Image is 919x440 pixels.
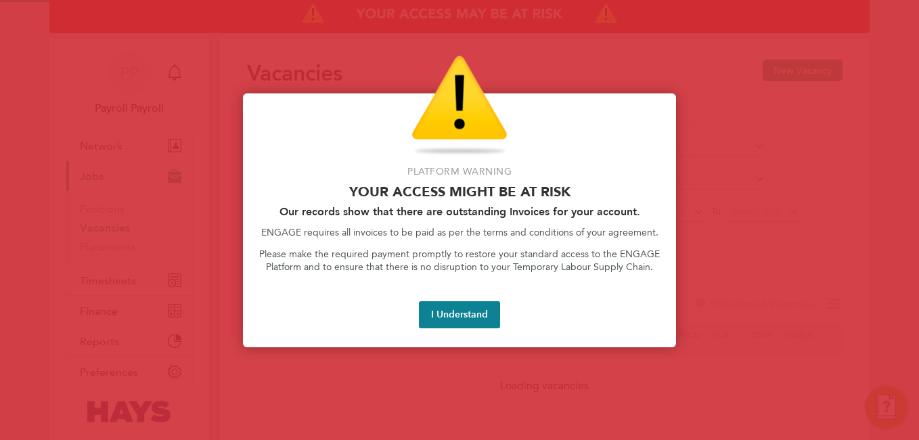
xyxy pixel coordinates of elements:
img: Warning Icon [411,56,508,157]
button: I Understand [419,301,500,328]
p: Please make the required payment promptly to restore your standard access to the ENGAGE Platform ... [259,248,660,274]
p: Your access might be at risk [259,183,660,200]
p: ENGAGE requires all invoices to be paid as per the terms and conditions of your agreement. [259,226,660,240]
p: Platform Warning [259,165,660,179]
h2: Our records show that there are outstanding Invoices for your account. [259,205,660,218]
div: Access At Risk [243,93,676,347]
